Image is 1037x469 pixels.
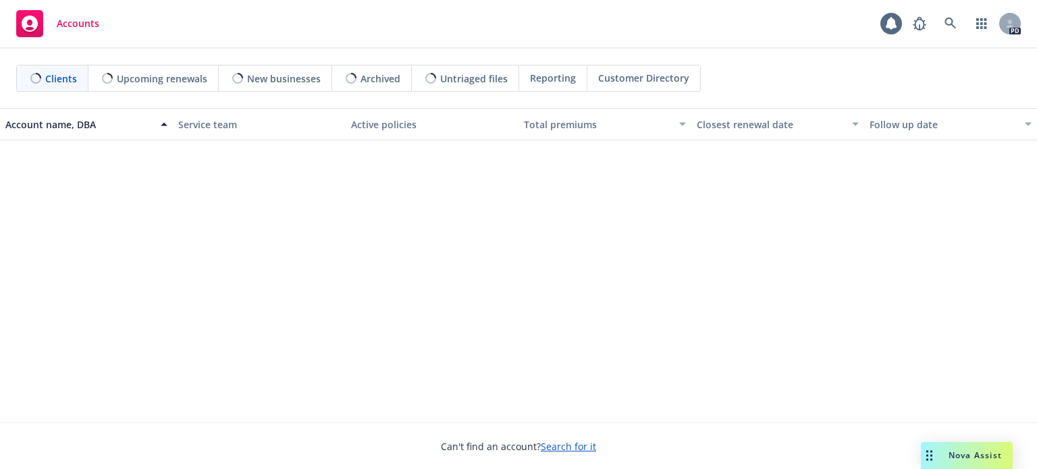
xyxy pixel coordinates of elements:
span: Clients [45,72,77,86]
a: Search for it [541,440,596,453]
div: Closest renewal date [697,117,844,132]
span: Can't find an account? [441,439,596,453]
button: Nova Assist [921,442,1013,469]
div: Account name, DBA [5,117,153,132]
a: Accounts [11,5,105,43]
div: Service team [178,117,340,132]
span: Reporting [530,71,576,85]
div: Active policies [351,117,513,132]
button: Service team [173,108,346,140]
span: New businesses [247,72,321,86]
span: Accounts [57,18,99,29]
div: Follow up date [870,117,1017,132]
a: Search [937,10,964,37]
span: Customer Directory [598,71,689,85]
span: Archived [361,72,400,86]
span: Untriaged files [440,72,508,86]
button: Closest renewal date [691,108,864,140]
a: Report a Bug [906,10,933,37]
button: Follow up date [864,108,1037,140]
div: Total premiums [524,117,671,132]
span: Nova Assist [949,449,1002,461]
div: Drag to move [921,442,938,469]
button: Active policies [346,108,518,140]
a: Switch app [968,10,995,37]
span: Upcoming renewals [117,72,207,86]
button: Total premiums [518,108,691,140]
